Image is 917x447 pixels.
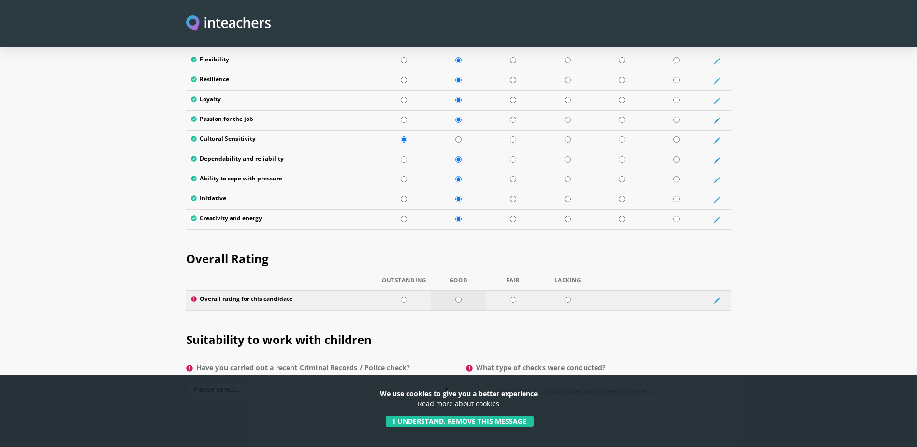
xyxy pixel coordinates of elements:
[191,296,372,305] label: Overall rating for this candidate
[191,135,372,145] label: Cultural Sensitivity
[386,416,534,427] button: I understand, remove this message
[191,215,372,224] label: Creativity and energy
[418,399,499,408] a: Read more about cookies
[191,76,372,86] label: Resilience
[377,277,431,291] th: Outstanding
[486,277,540,291] th: Fair
[191,195,372,205] label: Initiative
[186,15,271,32] a: Visit this site's homepage
[191,96,372,105] label: Loyalty
[191,116,372,125] label: Passion for the job
[186,15,271,32] img: Inteachers
[380,389,538,398] strong: We use cookies to give you a better experience
[191,175,372,185] label: Ability to cope with pressure
[466,362,731,379] label: What type of checks were conducted?
[186,331,372,347] span: Suitability to work with children
[191,56,372,66] label: Flexibility
[431,277,486,291] th: Good
[540,277,595,291] th: Lacking
[186,251,269,267] span: Overall Rating
[191,155,372,165] label: Dependability and reliability
[186,362,451,379] label: Have you carried out a recent Criminal Records / Police check?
